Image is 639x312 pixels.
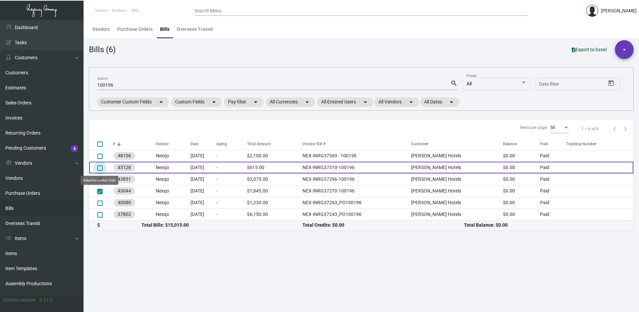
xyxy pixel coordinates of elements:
[411,162,503,173] td: [PERSON_NAME] Hotels
[190,209,216,220] td: [DATE]
[565,82,598,87] input: End date
[92,26,110,33] div: Vendors
[540,209,566,220] td: Paid
[302,162,411,173] td: NEX-INRG37310-100196
[132,8,139,13] span: Bills
[566,44,612,56] button: Export to Excel
[89,44,116,56] div: Bills (6)
[520,125,548,131] div: Items per page:
[620,124,631,134] button: Next page
[190,173,216,185] td: [DATE]
[540,141,566,147] div: Paid
[302,173,411,185] td: NEX-INRG37296-100196
[160,26,169,33] div: Bills
[156,209,191,220] td: Nexqo
[156,141,169,147] div: Vendor
[503,173,540,185] td: $0.00
[540,162,566,173] td: Paid
[503,141,540,147] div: Balance
[540,185,566,197] td: Paid
[113,141,115,147] div: #
[190,150,216,162] td: [DATE]
[615,40,634,59] button: +
[302,197,411,209] td: NEX-INRG37263_PO100196
[566,141,597,147] div: Tracking Number
[81,176,118,185] div: Select for custom field
[216,209,247,220] td: -
[141,222,303,229] div: Total Bills: $15,015.00
[609,124,620,134] button: Previous page
[420,97,460,107] mat-chip: All Dates
[190,197,216,209] td: [DATE]
[302,185,411,197] td: NEX-INRG37270-100196
[114,211,135,218] mat-chip: 37802
[190,185,216,197] td: [DATE]
[411,197,503,209] td: [PERSON_NAME] Hotels
[266,97,315,107] mat-chip: All Currencies
[566,141,633,147] div: Tracking Number
[581,126,599,132] div: 1 – 6 of 6
[216,185,247,197] td: -
[302,141,326,147] div: Vendor Bill #
[411,173,503,185] td: [PERSON_NAME] Hotels
[3,297,37,304] div: Current version:
[302,222,464,229] div: Total Credits: $0.00
[114,199,135,207] mat-chip: 40080
[190,141,199,147] div: Date
[190,141,216,147] div: Date
[411,209,503,220] td: [PERSON_NAME] Hotels
[247,141,302,147] div: Total Amount
[411,141,503,147] div: Customer
[216,150,247,162] td: -
[503,141,517,147] div: Balance
[247,173,302,185] td: $3,075.00
[407,98,415,106] mat-icon: arrow_drop_down
[247,197,302,209] td: $1,230.00
[247,150,302,162] td: $2,100.00
[374,97,419,107] mat-chip: All Vendors
[113,141,156,147] div: #
[97,97,169,107] mat-chip: Customer Custom Fields
[550,126,569,130] mat-select: Items per page:
[97,222,141,229] div: $
[540,150,566,162] td: Paid
[114,152,135,160] mat-chip: 48106
[247,162,302,173] td: $615.00
[157,98,165,106] mat-icon: arrow_drop_down
[467,81,472,86] span: All
[503,150,540,162] td: $0.00
[451,79,458,87] mat-icon: search
[177,26,213,33] div: Overseas Transit
[216,141,227,147] div: Aging
[302,209,411,220] td: NEX-INRG37243_PO100196
[448,98,456,106] mat-icon: arrow_drop_down
[539,82,560,87] input: Start date
[540,141,548,147] div: Paid
[117,26,153,33] div: Purchase Orders
[302,150,411,162] td: NEX-INRG37369 - 100196
[302,141,411,147] div: Vendor Bill #
[114,175,135,183] mat-chip: 43851
[623,40,626,59] span: +
[411,185,503,197] td: [PERSON_NAME] Hotels
[503,185,540,197] td: $0.00
[247,209,302,220] td: $6,150.00
[171,97,222,107] mat-chip: Custom Fields
[606,78,617,89] button: Open calendar
[540,197,566,209] td: Paid
[411,150,503,162] td: [PERSON_NAME] Hotels
[114,164,135,171] mat-chip: 45128
[95,8,105,13] span: Home
[503,197,540,209] td: $0.00
[224,97,264,107] mat-chip: Pay filter
[156,162,191,173] td: Nexqo
[303,98,311,106] mat-icon: arrow_drop_down
[361,98,369,106] mat-icon: arrow_drop_down
[601,7,637,14] div: [PERSON_NAME]
[210,98,218,106] mat-icon: arrow_drop_down
[586,5,598,17] img: admin@bootstrapmaster.com
[572,47,607,52] span: Export to Excel
[112,8,125,13] span: Vendors
[411,141,428,147] div: Customer
[216,162,247,173] td: -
